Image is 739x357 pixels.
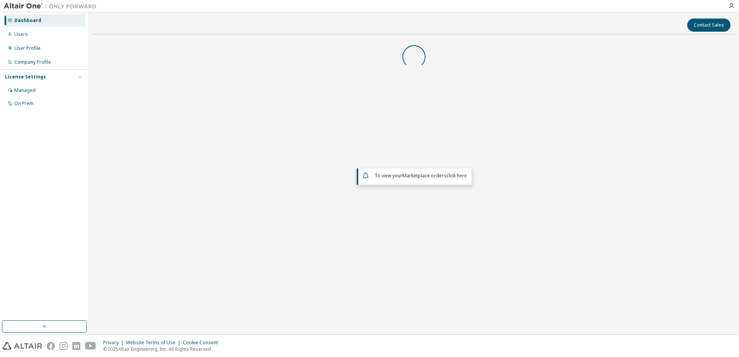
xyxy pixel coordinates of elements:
[47,342,55,350] img: facebook.svg
[14,31,28,37] div: Users
[2,342,42,350] img: altair_logo.svg
[375,172,467,179] span: To view your click
[14,45,41,51] div: User Profile
[687,19,730,32] button: Contact Sales
[14,17,41,24] div: Dashboard
[14,100,34,107] div: On Prem
[126,340,183,346] div: Website Terms of Use
[72,342,80,350] img: linkedin.svg
[85,342,96,350] img: youtube.svg
[60,342,68,350] img: instagram.svg
[4,2,100,10] img: Altair One
[5,74,46,80] div: License Settings
[103,346,223,352] p: © 2025 Altair Engineering, Inc. All Rights Reserved.
[183,340,223,346] div: Cookie Consent
[14,87,36,93] div: Managed
[103,340,126,346] div: Privacy
[14,59,51,65] div: Company Profile
[402,172,446,179] em: Marketplace orders
[457,172,467,179] a: here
